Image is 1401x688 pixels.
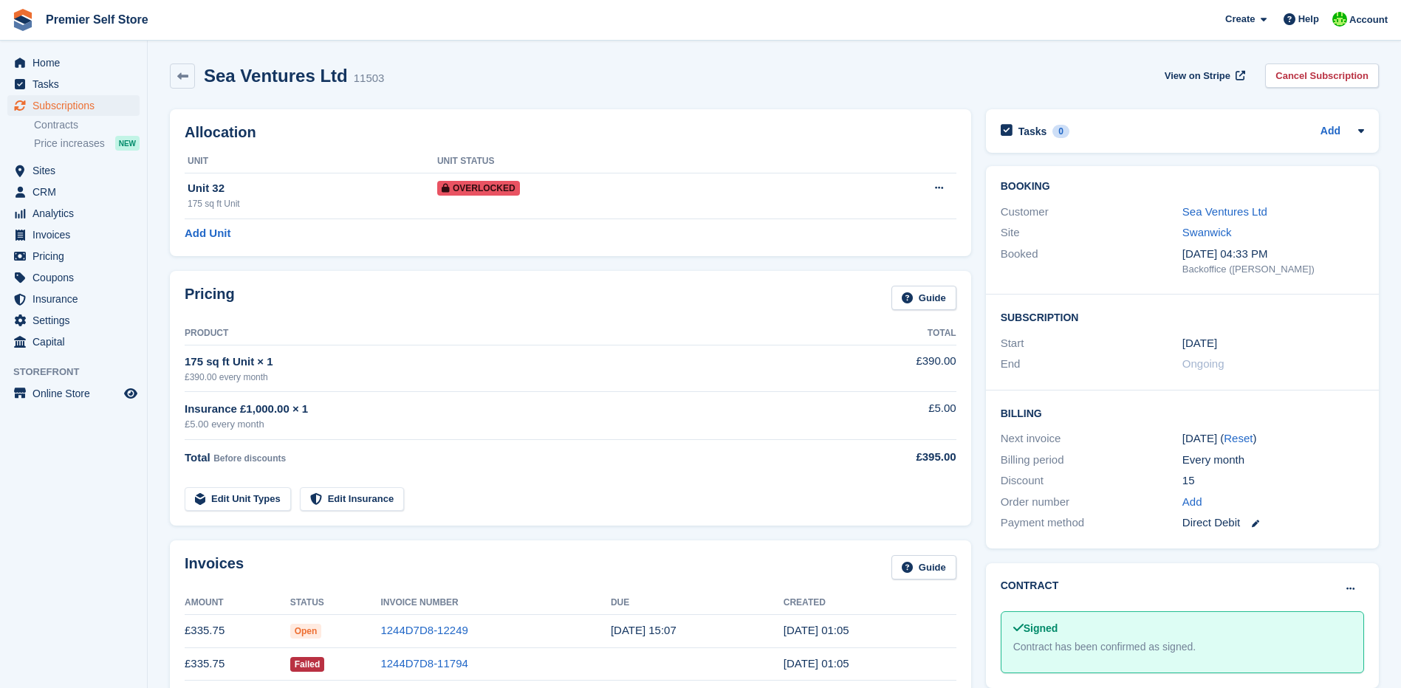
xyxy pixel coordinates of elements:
[32,182,121,202] span: CRM
[185,614,290,647] td: £335.75
[837,449,956,466] div: £395.00
[1159,63,1248,88] a: View on Stripe
[1182,262,1364,277] div: Backoffice ([PERSON_NAME])
[784,624,849,636] time: 2025-09-07 00:05:50 UTC
[185,591,290,615] th: Amount
[1182,226,1232,238] a: Swanwick
[7,289,140,309] a: menu
[1001,494,1182,511] div: Order number
[1182,205,1267,218] a: Sea Ventures Ltd
[1224,432,1253,444] a: Reset
[1182,452,1364,469] div: Every month
[7,383,140,404] a: menu
[7,331,140,352] a: menu
[1013,621,1352,636] div: Signed
[7,74,140,94] a: menu
[188,180,437,197] div: Unit 32
[185,322,837,345] th: Product
[1182,515,1364,532] div: Direct Debit
[7,246,140,266] a: menu
[1182,357,1224,370] span: Ongoing
[185,451,210,464] span: Total
[1001,335,1182,352] div: Start
[891,555,956,579] a: Guide
[837,392,956,440] td: £5.00
[1165,69,1230,83] span: View on Stripe
[32,224,121,245] span: Invoices
[1298,12,1319,27] span: Help
[185,647,290,681] td: £335.75
[7,160,140,181] a: menu
[1225,12,1255,27] span: Create
[1332,12,1347,27] img: Kirsten Hallett
[32,289,121,309] span: Insurance
[185,225,230,242] a: Add Unit
[7,267,140,288] a: menu
[185,401,837,418] div: Insurance £1,000.00 × 1
[32,203,121,224] span: Analytics
[7,182,140,202] a: menu
[1182,246,1364,263] div: [DATE] 04:33 PM
[354,70,385,87] div: 11503
[7,224,140,245] a: menu
[1018,125,1047,138] h2: Tasks
[185,371,837,384] div: £390.00 every month
[1001,309,1364,324] h2: Subscription
[1001,430,1182,447] div: Next invoice
[1182,472,1364,489] div: 15
[32,267,121,288] span: Coupons
[784,657,849,670] time: 2025-08-07 00:05:25 UTC
[1001,204,1182,221] div: Customer
[32,95,121,116] span: Subscriptions
[185,417,837,432] div: £5.00 every month
[34,135,140,151] a: Price increases NEW
[185,354,837,371] div: 175 sq ft Unit × 1
[1001,515,1182,532] div: Payment method
[7,310,140,331] a: menu
[115,136,140,151] div: NEW
[32,310,121,331] span: Settings
[1013,639,1352,655] div: Contract has been confirmed as signed.
[1001,472,1182,489] div: Discount
[7,52,140,73] a: menu
[1052,125,1069,138] div: 0
[34,137,105,151] span: Price increases
[1182,494,1202,511] a: Add
[380,657,467,670] a: 1244D7D8-11794
[837,322,956,345] th: Total
[185,286,235,310] h2: Pricing
[1001,356,1182,373] div: End
[380,591,610,615] th: Invoice Number
[32,74,121,94] span: Tasks
[290,624,322,639] span: Open
[40,7,154,32] a: Premier Self Store
[32,331,121,352] span: Capital
[1001,224,1182,241] div: Site
[185,150,437,173] th: Unit
[13,365,147,379] span: Storefront
[32,383,121,404] span: Online Store
[122,385,140,402] a: Preview store
[1349,13,1388,27] span: Account
[611,624,676,636] time: 2025-10-09 14:07:20 UTC
[290,591,381,615] th: Status
[784,591,956,615] th: Created
[1001,452,1182,469] div: Billing period
[204,66,348,86] h2: Sea Ventures Ltd
[7,95,140,116] a: menu
[32,52,121,73] span: Home
[380,624,467,636] a: 1244D7D8-12249
[12,9,34,31] img: stora-icon-8386f47178a22dfd0bd8f6a31ec36ba5ce8667c1dd55bd0f319d3a0aa187defe.svg
[1182,430,1364,447] div: [DATE] ( )
[7,203,140,224] a: menu
[891,286,956,310] a: Guide
[1001,405,1364,420] h2: Billing
[34,118,140,132] a: Contracts
[32,246,121,266] span: Pricing
[300,487,405,512] a: Edit Insurance
[611,591,784,615] th: Due
[188,197,437,210] div: 175 sq ft Unit
[185,124,956,141] h2: Allocation
[837,345,956,391] td: £390.00
[1001,246,1182,277] div: Booked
